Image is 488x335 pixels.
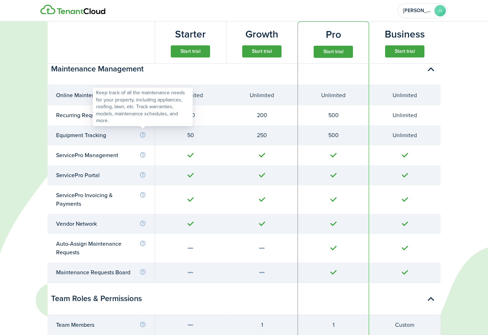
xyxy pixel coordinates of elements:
div: Recurring Requests [56,111,146,120]
div: Unlimited [378,111,432,120]
button: Start trial [314,46,353,58]
div: Vendor Network [56,220,146,228]
div: 500 [307,131,360,140]
button: Start trial [171,45,210,57]
div: 250 [235,131,289,140]
span: Harry [403,8,432,13]
div: Unlimited [378,91,432,100]
img: Logo [40,5,105,15]
subscription-pricing-card-title: Growth [245,27,278,42]
div: Team Roles & Permissions [48,283,155,315]
div: Unlimited [378,131,432,140]
div: Maintenance Requests Board [56,268,146,277]
div: Keep track of all the maintenance needs for your property, including appliances, roofing, lawn, e... [96,89,190,124]
div: Maintenance Management [48,53,155,85]
div: Unlimited [235,91,289,100]
div: 1 [307,321,360,329]
div: 50 [164,131,218,140]
button: Start trial [242,45,282,57]
div: ServicePro Management [56,151,146,160]
button: Start trial [385,45,424,57]
div: Online Maintenance Requests [56,91,146,100]
div: ServicePro Portal [56,171,146,180]
subscription-pricing-card-title: Business [385,27,425,42]
div: Unlimited [307,91,360,100]
button: Toggle accordion [423,61,439,77]
button: Toggle accordion [423,291,439,307]
subscription-pricing-card-title: Pro [326,27,341,42]
subscription-pricing-card-title: Starter [175,27,206,42]
div: 500 [307,111,360,120]
avatar-text: H [434,5,446,16]
div: Equipment Tracking [56,131,146,140]
div: ServicePro Invoicing & Payments [56,191,146,208]
div: 1 [235,321,289,329]
div: Auto-Assign Maintenance Requests [56,240,146,257]
table: Toggle accordion [48,85,440,283]
div: 200 [235,111,289,120]
div: Custom [378,321,432,329]
button: Open menu [398,3,448,18]
div: Team Members [56,321,146,329]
